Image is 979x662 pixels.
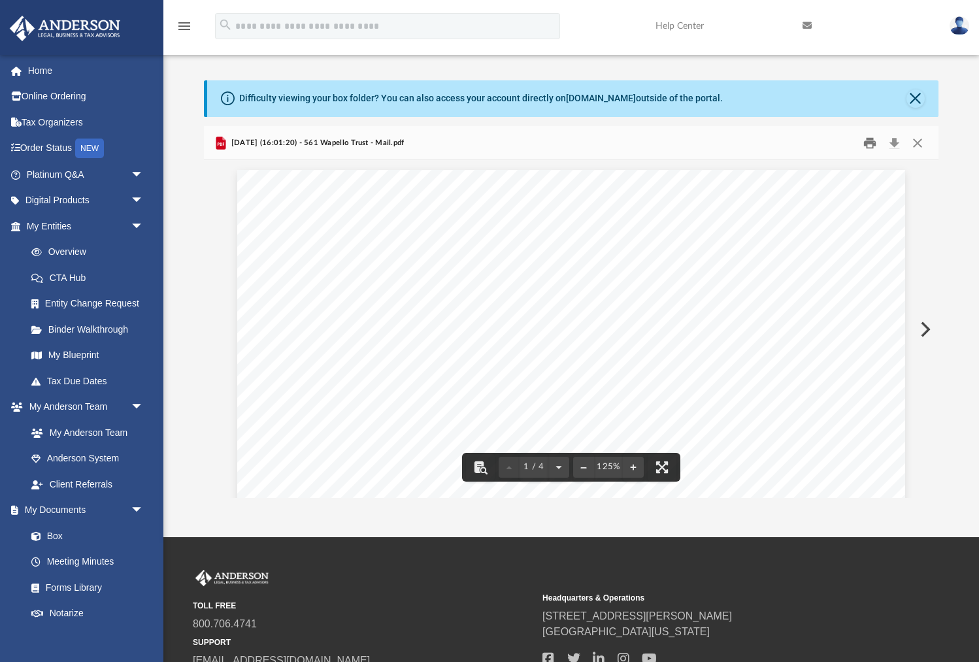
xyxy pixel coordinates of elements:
a: Entity Change Request [18,291,163,317]
a: [GEOGRAPHIC_DATA][US_STATE] [542,626,710,637]
button: Next page [548,453,569,482]
span: arrow_drop_down [131,394,157,421]
button: Toggle findbar [466,453,495,482]
span: arrow_drop_down [131,188,157,214]
a: CTA Hub [18,265,163,291]
small: TOLL FREE [193,600,533,612]
a: Anderson System [18,446,157,472]
small: SUPPORT [193,637,533,648]
a: Online Ordering [9,84,163,110]
a: Meeting Minutes [18,549,157,575]
i: menu [176,18,192,34]
img: Anderson Advisors Platinum Portal [6,16,124,41]
a: Box [18,523,150,549]
button: Close [906,90,925,108]
button: Print [857,133,883,153]
a: Platinum Q&Aarrow_drop_down [9,161,163,188]
img: User Pic [950,16,969,35]
span: arrow_drop_down [131,497,157,524]
a: Notarize [18,601,157,627]
div: Current zoom level [594,463,623,471]
span: 1 / 4 [520,463,548,471]
a: menu [176,25,192,34]
a: Client Referrals [18,471,157,497]
div: Difficulty viewing your box folder? You can also access your account directly on outside of the p... [239,91,723,105]
a: [STREET_ADDRESS][PERSON_NAME] [542,610,732,621]
button: Next File [910,311,938,348]
div: File preview [204,160,938,497]
span: arrow_drop_down [131,213,157,240]
a: Forms Library [18,574,150,601]
a: Home [9,58,163,84]
button: Close [906,133,929,153]
a: Order StatusNEW [9,135,163,162]
div: Preview [204,126,938,498]
a: [DOMAIN_NAME] [566,93,636,103]
a: My Anderson Team [18,420,150,446]
i: search [218,18,233,32]
span: [DATE] (16:01:20) - 561 Wapello Trust - Mail.pdf [229,137,405,149]
button: Zoom out [573,453,594,482]
a: 800.706.4741 [193,618,257,629]
a: Binder Walkthrough [18,316,163,342]
div: NEW [75,139,104,158]
button: Enter fullscreen [648,453,676,482]
a: Overview [18,239,163,265]
img: Anderson Advisors Platinum Portal [193,570,271,587]
button: Download [883,133,906,153]
a: Digital Productsarrow_drop_down [9,188,163,214]
div: Document Viewer [204,160,938,497]
span: arrow_drop_down [131,161,157,188]
a: Tax Organizers [9,109,163,135]
small: Headquarters & Operations [542,592,883,604]
button: Zoom in [623,453,644,482]
a: Tax Due Dates [18,368,163,394]
button: 1 / 4 [520,453,548,482]
a: My Anderson Teamarrow_drop_down [9,394,157,420]
a: My Documentsarrow_drop_down [9,497,157,523]
a: My Blueprint [18,342,157,369]
a: My Entitiesarrow_drop_down [9,213,163,239]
